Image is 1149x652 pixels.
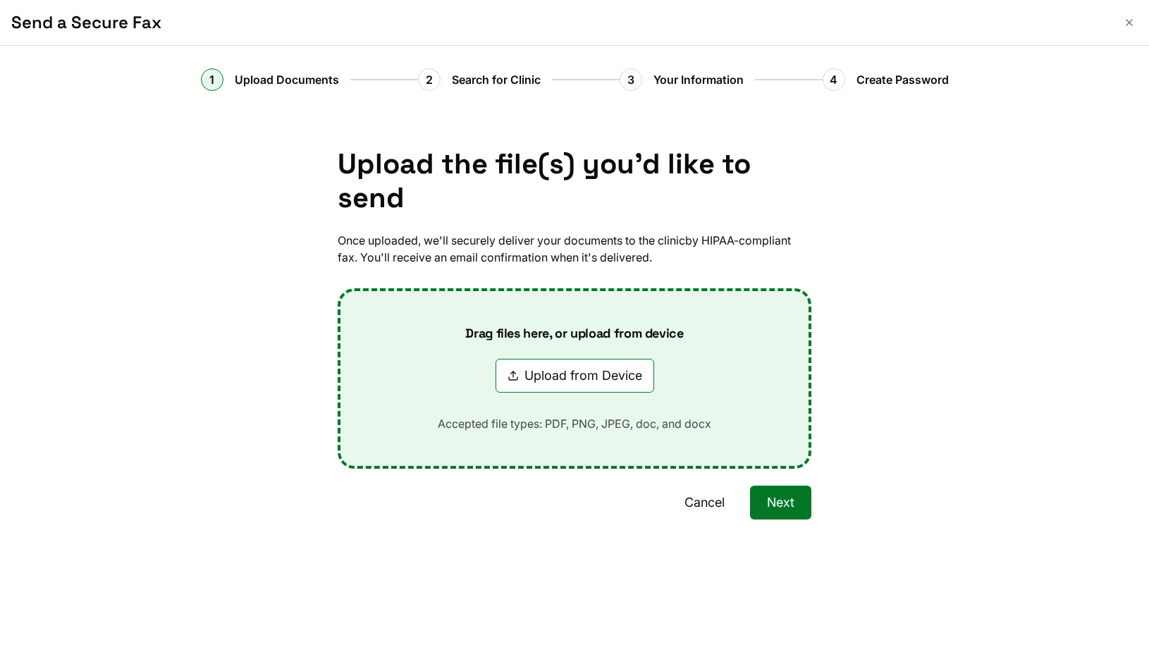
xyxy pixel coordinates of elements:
p: Once uploaded, we'll securely deliver your documents to the clinic by HIPAA-compliant fax. You'll... [338,232,811,266]
h1: Upload the file(s) you'd like to send [338,147,811,215]
h1: Send a Secure Fax [11,11,1110,34]
button: Next [750,486,811,519]
button: Close [1121,14,1138,31]
div: 3 [620,68,642,91]
div: 2 [418,68,441,91]
div: 4 [823,68,845,91]
p: Accepted file types: PDF, PNG, JPEG, doc, and docx [415,415,734,432]
p: Drag files here, or upload from device [443,325,706,342]
div: 1 [201,68,223,91]
span: Search for Clinic [452,71,541,88]
button: Upload from Device [496,359,654,393]
button: Cancel [668,486,742,519]
span: Upload Documents [235,71,339,88]
span: Your Information [653,71,744,88]
span: Create Password [856,71,949,88]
